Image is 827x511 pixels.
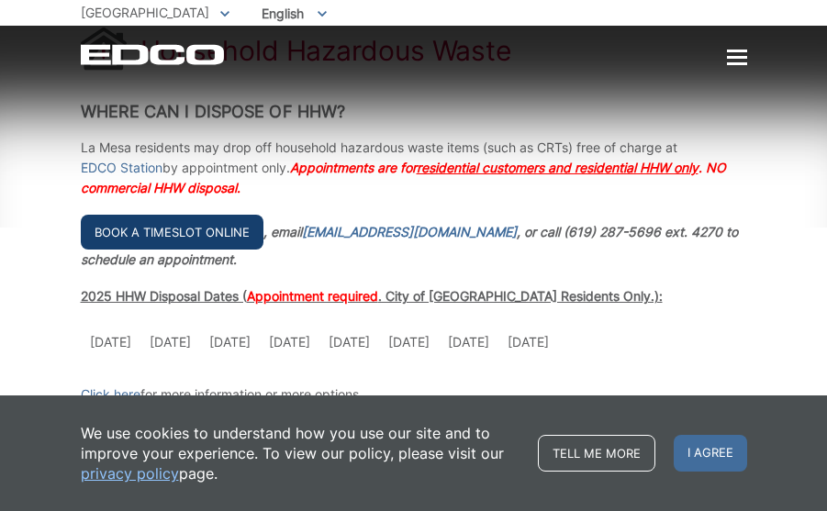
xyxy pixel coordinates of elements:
[247,288,378,304] span: Appointment required
[269,332,310,352] p: [DATE]
[439,323,498,361] td: [DATE]
[81,323,140,361] td: [DATE]
[379,323,439,361] td: [DATE]
[538,435,655,472] a: Tell me more
[81,463,179,483] a: privacy policy
[81,215,263,250] a: Book a timeslot online
[81,5,209,20] span: [GEOGRAPHIC_DATA]
[81,384,747,405] p: for more information or more options.
[302,222,517,242] a: [EMAIL_ADDRESS][DOMAIN_NAME]
[81,138,747,198] p: La Mesa residents may drop off household hazardous waste items (such as CRTs) free of charge at b...
[81,384,140,405] a: Click here
[81,224,738,267] em: , email , or call (619) 287-5696 ext. 4270 to schedule an appointment.
[81,423,520,483] p: We use cookies to understand how you use our site and to improve your experience. To view our pol...
[498,323,558,361] td: [DATE]
[81,288,663,304] span: 2025 HHW Disposal Dates ( . City of [GEOGRAPHIC_DATA] Residents Only.):
[417,160,698,175] span: residential customers and residential HHW only
[81,160,726,195] span: Appointments are for . NO commercial HHW disposal.
[319,323,379,361] td: [DATE]
[674,435,747,472] span: I agree
[81,158,162,178] a: EDCO Station
[150,332,191,352] p: [DATE]
[81,44,227,65] a: EDCD logo. Return to the homepage.
[200,323,260,361] td: [DATE]
[81,102,747,122] h2: Where Can I Dispose of HHW?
